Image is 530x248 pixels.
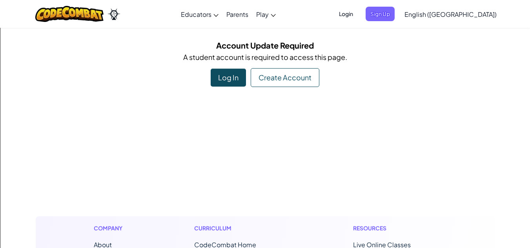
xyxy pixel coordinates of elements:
button: Login [334,7,358,21]
a: Educators [177,4,222,25]
span: English ([GEOGRAPHIC_DATA]) [404,10,497,18]
span: Play [256,10,269,18]
a: Parents [222,4,252,25]
span: Educators [181,10,211,18]
button: Sign Up [366,7,395,21]
a: Play [252,4,280,25]
a: English ([GEOGRAPHIC_DATA]) [401,4,501,25]
img: Ozaria [107,8,120,20]
img: CodeCombat logo [35,6,104,22]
